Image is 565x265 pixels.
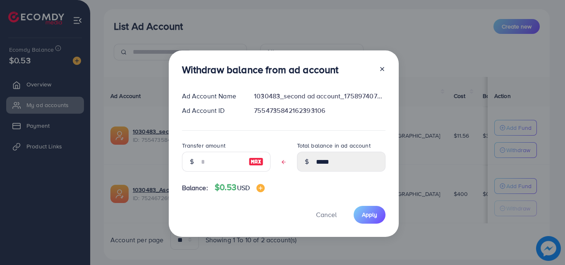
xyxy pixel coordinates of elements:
div: Ad Account Name [175,91,248,101]
div: Ad Account ID [175,106,248,115]
span: Apply [362,210,377,219]
span: Balance: [182,183,208,193]
h4: $0.53 [215,182,265,193]
label: Transfer amount [182,141,225,150]
img: image [256,184,265,192]
span: USD [237,183,250,192]
button: Apply [354,206,385,224]
button: Cancel [306,206,347,224]
h3: Withdraw balance from ad account [182,64,339,76]
label: Total balance in ad account [297,141,371,150]
div: 7554735842162393106 [247,106,392,115]
span: Cancel [316,210,337,219]
div: 1030483_second ad account_1758974072967 [247,91,392,101]
img: image [249,157,263,167]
